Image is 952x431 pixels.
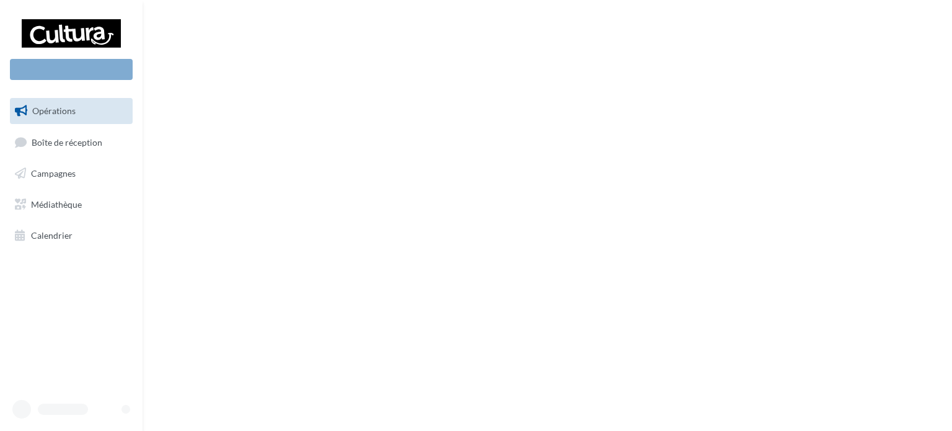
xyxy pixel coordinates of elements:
span: Opérations [32,105,76,116]
span: Médiathèque [31,199,82,210]
a: Opérations [7,98,135,124]
span: Calendrier [31,229,73,240]
a: Calendrier [7,223,135,249]
a: Campagnes [7,161,135,187]
a: Boîte de réception [7,129,135,156]
span: Boîte de réception [32,136,102,147]
span: Campagnes [31,168,76,179]
a: Médiathèque [7,192,135,218]
div: Nouvelle campagne [10,59,133,80]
